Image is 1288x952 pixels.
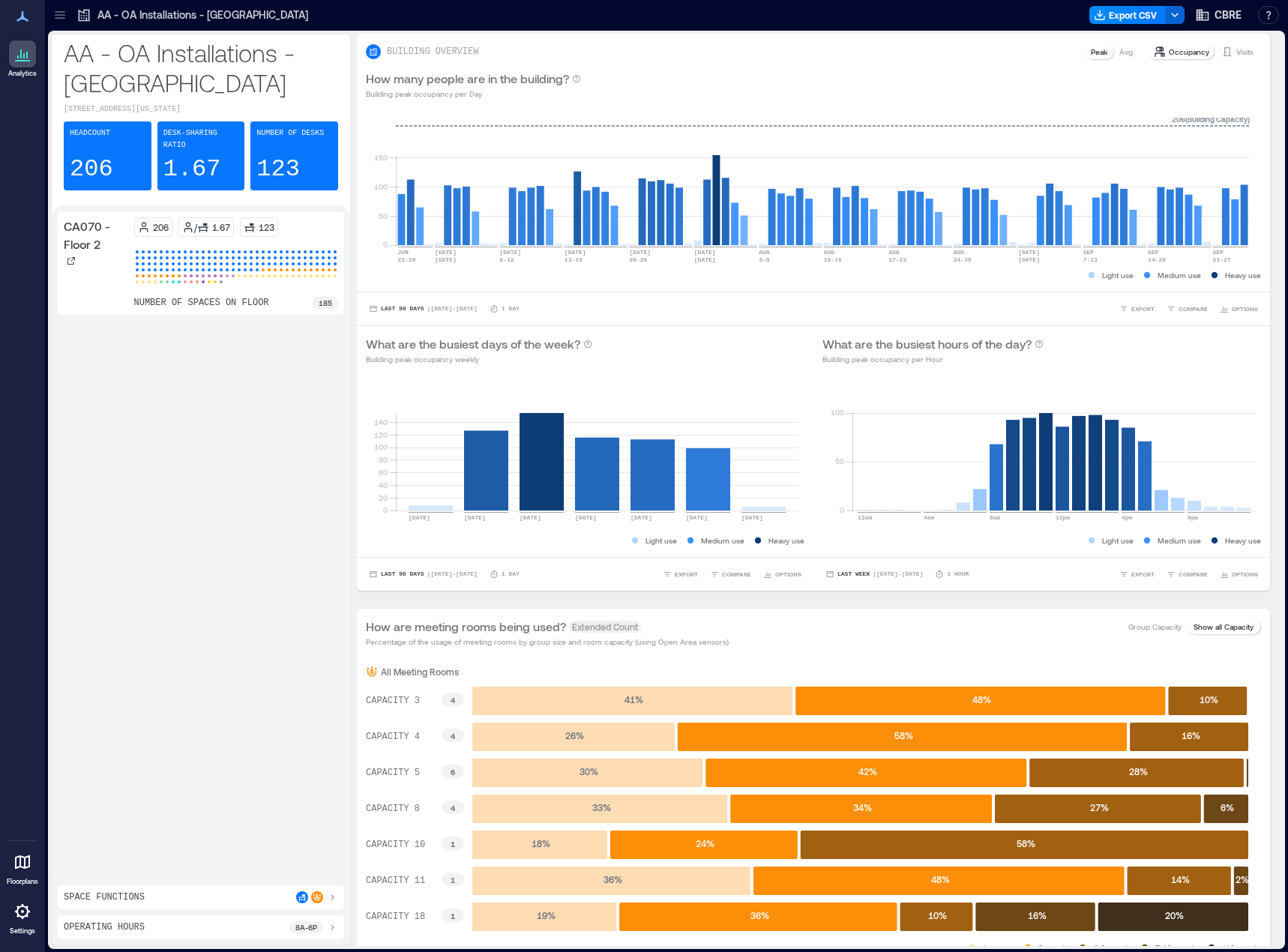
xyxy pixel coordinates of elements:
[629,256,647,263] text: 20-26
[1171,874,1190,885] text: 14 %
[366,840,425,850] text: CAPACITY 10
[435,249,457,256] text: [DATE]
[1102,534,1134,546] p: Light use
[1191,3,1246,27] button: CBRE
[1215,7,1242,22] span: CBRE
[1182,730,1200,741] text: 16 %
[212,221,230,233] p: 1.67
[366,567,481,582] button: Last 90 Days |[DATE]-[DATE]
[686,514,708,521] text: [DATE]
[990,514,1001,521] text: 8am
[366,876,425,886] text: CAPACITY 11
[1148,256,1166,263] text: 14-20
[435,256,457,263] text: [DATE]
[397,249,409,256] text: JUN
[1128,621,1182,633] p: Group Capacity
[10,927,35,936] p: Settings
[888,249,900,256] text: AUG
[1018,249,1040,256] text: [DATE]
[894,730,913,741] text: 58 %
[259,221,274,233] p: 123
[366,88,581,100] p: Building peak occupancy per Day
[1083,249,1095,256] text: SEP
[625,694,643,705] text: 41 %
[1122,514,1133,521] text: 4pm
[381,666,459,678] p: All Meeting Rooms
[822,567,926,582] button: Last Week |[DATE]-[DATE]
[701,534,744,546] p: Medium use
[1179,570,1208,579] span: COMPARE
[1083,256,1098,263] text: 7-13
[366,768,420,778] text: CAPACITY 5
[580,766,598,777] text: 30 %
[256,154,300,184] p: 123
[537,910,556,921] text: 19 %
[1158,534,1201,546] p: Medium use
[1164,301,1211,316] button: COMPARE
[1091,46,1107,58] p: Peak
[64,891,145,903] p: Space Functions
[824,249,835,256] text: AUG
[1131,304,1155,313] span: EXPORT
[1164,567,1211,582] button: COMPARE
[931,874,950,885] text: 48 %
[366,804,420,814] text: CAPACITY 8
[64,103,338,115] p: [STREET_ADDRESS][US_STATE]
[840,505,844,514] tspan: 0
[694,256,716,263] text: [DATE]
[822,353,1044,365] p: Building peak occupancy per Hour
[502,304,520,313] p: 1 Day
[1213,256,1231,263] text: 21-27
[383,240,388,249] tspan: 0
[954,249,965,256] text: AUG
[1102,269,1134,281] p: Light use
[565,249,586,256] text: [DATE]
[366,696,420,706] text: CAPACITY 3
[374,430,388,439] tspan: 120
[759,256,770,263] text: 3-9
[1217,567,1261,582] button: OPTIONS
[1158,269,1201,281] p: Medium use
[366,70,569,88] p: How many people are in the building?
[64,921,145,933] p: Operating Hours
[722,570,751,579] span: COMPARE
[741,514,763,521] text: [DATE]
[835,457,844,466] tspan: 50
[319,297,332,309] p: 185
[1129,766,1148,777] text: 28 %
[858,766,877,777] text: 42 %
[194,221,197,233] p: /
[824,256,842,263] text: 10-16
[499,249,521,256] text: [DATE]
[1169,46,1209,58] p: Occupancy
[374,418,388,427] tspan: 140
[645,534,677,546] p: Light use
[4,894,40,940] a: Settings
[1131,570,1155,579] span: EXPORT
[70,127,110,139] p: Headcount
[366,912,425,922] text: CAPACITY 18
[750,910,769,921] text: 36 %
[1089,6,1166,24] button: Export CSV
[163,127,239,151] p: Desk-sharing ratio
[366,618,566,636] p: How are meeting rooms being used?
[565,256,583,263] text: 13-19
[64,217,128,253] p: CA070 - Floor 2
[464,514,486,521] text: [DATE]
[4,36,41,82] a: Analytics
[1221,802,1234,813] text: 6 %
[1232,570,1258,579] span: OPTIONS
[520,514,541,521] text: [DATE]
[374,442,388,451] tspan: 100
[383,505,388,514] tspan: 0
[831,408,844,417] tspan: 100
[631,514,652,521] text: [DATE]
[1017,838,1035,849] text: 58 %
[694,249,716,256] text: [DATE]
[1119,46,1133,58] p: Avg
[499,256,514,263] text: 6-12
[163,154,221,184] p: 1.67
[696,838,714,849] text: 24 %
[1116,301,1158,316] button: EXPORT
[888,256,906,263] text: 17-23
